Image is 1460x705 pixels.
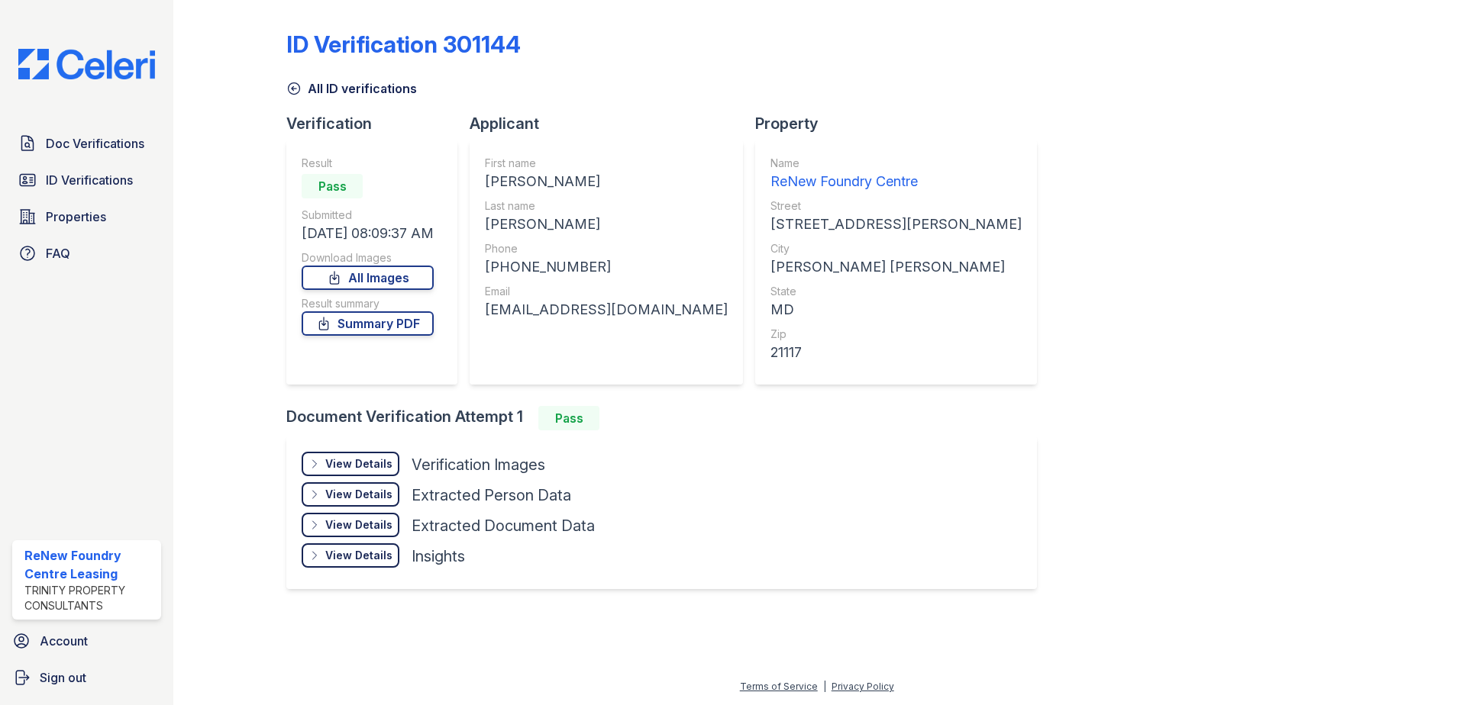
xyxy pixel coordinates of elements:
[302,266,434,290] a: All Images
[302,223,434,244] div: [DATE] 08:09:37 AM
[770,284,1022,299] div: State
[412,515,595,536] div: Extracted Document Data
[24,583,155,613] div: Trinity Property Consultants
[46,171,133,189] span: ID Verifications
[325,456,392,472] div: View Details
[740,681,818,692] a: Terms of Service
[832,681,894,692] a: Privacy Policy
[485,256,728,278] div: [PHONE_NUMBER]
[302,156,434,171] div: Result
[770,156,1022,192] a: Name ReNew Foundry Centre
[770,198,1022,214] div: Street
[46,208,106,226] span: Properties
[470,113,755,134] div: Applicant
[485,156,728,171] div: First name
[302,296,434,311] div: Result summary
[485,171,728,192] div: [PERSON_NAME]
[46,244,70,262] span: FAQ
[302,250,434,266] div: Download Images
[770,214,1022,235] div: [STREET_ADDRESS][PERSON_NAME]
[6,662,167,693] a: Sign out
[770,156,1022,171] div: Name
[302,174,363,198] div: Pass
[302,311,434,336] a: Summary PDF
[325,487,392,502] div: View Details
[485,299,728,320] div: [EMAIL_ADDRESS][DOMAIN_NAME]
[286,79,417,98] a: All ID verifications
[12,201,161,232] a: Properties
[24,546,155,583] div: ReNew Foundry Centre Leasing
[770,299,1022,320] div: MD
[755,113,1049,134] div: Property
[286,31,521,58] div: ID Verification 301144
[302,208,434,223] div: Submitted
[325,548,392,563] div: View Details
[485,198,728,214] div: Last name
[770,171,1022,192] div: ReNew Foundry Centre
[46,134,144,153] span: Doc Verifications
[485,241,728,256] div: Phone
[12,238,161,269] a: FAQ
[412,484,571,506] div: Extracted Person Data
[412,454,545,475] div: Verification Images
[325,517,392,533] div: View Details
[412,546,465,567] div: Insights
[6,49,167,79] img: CE_Logo_Blue-a8612792a0a2168367f1c8372b55b34899dd931a85d93a1a3d3e32e68fde9ad4.png
[286,406,1049,430] div: Document Verification Attempt 1
[40,668,86,687] span: Sign out
[770,327,1022,342] div: Zip
[6,626,167,656] a: Account
[770,342,1022,363] div: 21117
[770,256,1022,278] div: [PERSON_NAME] [PERSON_NAME]
[823,681,826,692] div: |
[770,241,1022,256] div: City
[485,284,728,299] div: Email
[12,165,161,195] a: ID Verifications
[12,128,161,159] a: Doc Verifications
[485,214,728,235] div: [PERSON_NAME]
[538,406,599,430] div: Pass
[286,113,470,134] div: Verification
[40,632,88,650] span: Account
